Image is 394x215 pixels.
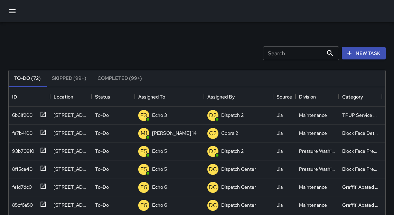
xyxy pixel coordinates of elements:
[54,148,88,155] div: 1437 Franklin Street
[54,87,73,106] div: Location
[9,163,32,172] div: 8ff5ce40
[276,112,283,119] div: Jia
[342,148,378,155] div: Block Face Pressure Washed
[276,184,283,190] div: Jia
[54,166,88,172] div: 1739 Broadway
[140,147,147,156] p: E5
[54,112,88,119] div: 325 27th Street
[209,129,217,138] p: C2
[135,87,204,106] div: Assigned To
[152,148,167,155] p: Echo 5
[221,166,256,172] p: Dispatch Center
[92,87,135,106] div: Status
[46,70,92,87] button: Skipped (99+)
[54,130,88,137] div: 521 16th Street
[9,109,32,119] div: 6b61f200
[54,184,88,190] div: 337 19th Street
[138,87,165,106] div: Assigned To
[342,130,378,137] div: Block Face Detailed
[95,130,109,137] p: To-Do
[140,111,147,120] p: E3
[92,70,148,87] button: Completed (99+)
[95,148,109,155] p: To-Do
[152,112,167,119] p: Echo 3
[221,184,256,190] p: Dispatch Center
[209,201,217,209] p: DC
[152,202,167,208] p: Echo 6
[9,70,46,87] button: To-Do (72)
[95,202,109,208] p: To-Do
[152,184,167,190] p: Echo 6
[276,130,283,137] div: Jia
[295,87,339,106] div: Division
[152,166,167,172] p: Echo 5
[9,87,50,106] div: ID
[221,202,256,208] p: Dispatch Center
[152,130,197,137] p: [PERSON_NAME] 14
[342,47,386,60] button: New Task
[276,148,283,155] div: Jia
[339,87,382,106] div: Category
[276,202,283,208] div: Jia
[299,184,327,190] div: Maintenance
[12,87,17,106] div: ID
[276,87,292,106] div: Source
[342,166,378,172] div: Block Face Pressure Washed
[209,165,217,174] p: DC
[273,87,295,106] div: Source
[209,183,217,191] p: DC
[54,202,88,208] div: 303 19th Street
[342,87,363,106] div: Category
[276,166,283,172] div: Jia
[299,166,335,172] div: Pressure Washing
[299,202,327,208] div: Maintenance
[209,147,217,156] p: D2
[342,202,378,208] div: Graffiti Abated Large
[95,184,109,190] p: To-Do
[9,199,33,208] div: 85cf6a50
[299,87,316,106] div: Division
[221,148,244,155] p: Dispatch 2
[342,112,378,119] div: TPUP Service Requested
[207,87,235,106] div: Assigned By
[9,181,32,190] div: fe1d7dc0
[141,129,147,138] p: M1
[95,87,110,106] div: Status
[299,112,327,119] div: Maintenance
[342,184,378,190] div: Graffiti Abated Large
[9,145,34,155] div: 93b70910
[50,87,92,106] div: Location
[95,166,109,172] p: To-Do
[95,112,109,119] p: To-Do
[140,165,147,174] p: E5
[204,87,273,106] div: Assigned By
[299,130,327,137] div: Maintenance
[140,183,147,191] p: E6
[9,127,32,137] div: fa7b4100
[140,201,147,209] p: E6
[299,148,335,155] div: Pressure Washing
[221,112,244,119] p: Dispatch 2
[221,130,238,137] p: Cobra 2
[209,111,217,120] p: D2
